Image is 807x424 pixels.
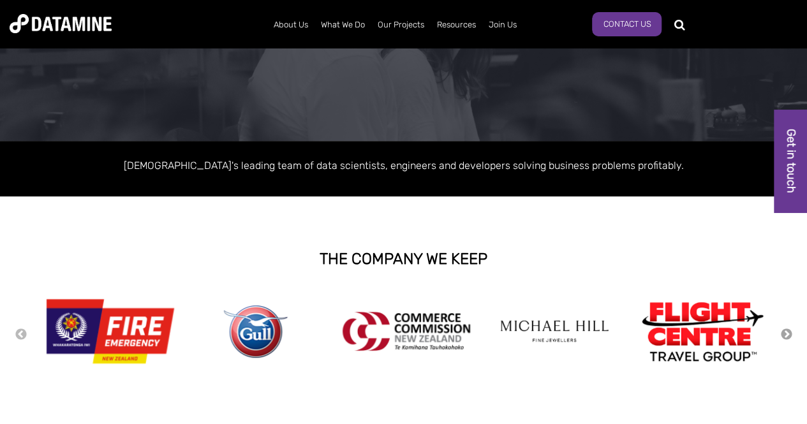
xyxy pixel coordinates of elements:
[774,110,807,212] a: Get in touch
[592,12,662,36] a: Contact Us
[10,14,112,33] img: Datamine
[780,328,793,342] button: Next
[482,8,523,41] a: Join Us
[491,311,618,352] img: michael hill
[343,312,470,351] img: commercecommission
[431,8,482,41] a: Resources
[315,8,371,41] a: What We Do
[47,293,174,370] img: Fire Emergency New Zealand
[639,298,766,364] img: Flight Centre
[40,157,767,174] p: [DEMOGRAPHIC_DATA]'s leading team of data scientists, engineers and developers solving business p...
[267,8,315,41] a: About Us
[224,305,288,358] img: gull
[371,8,431,41] a: Our Projects
[320,250,487,268] strong: THE COMPANY WE KEEP
[15,328,27,342] button: Previous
